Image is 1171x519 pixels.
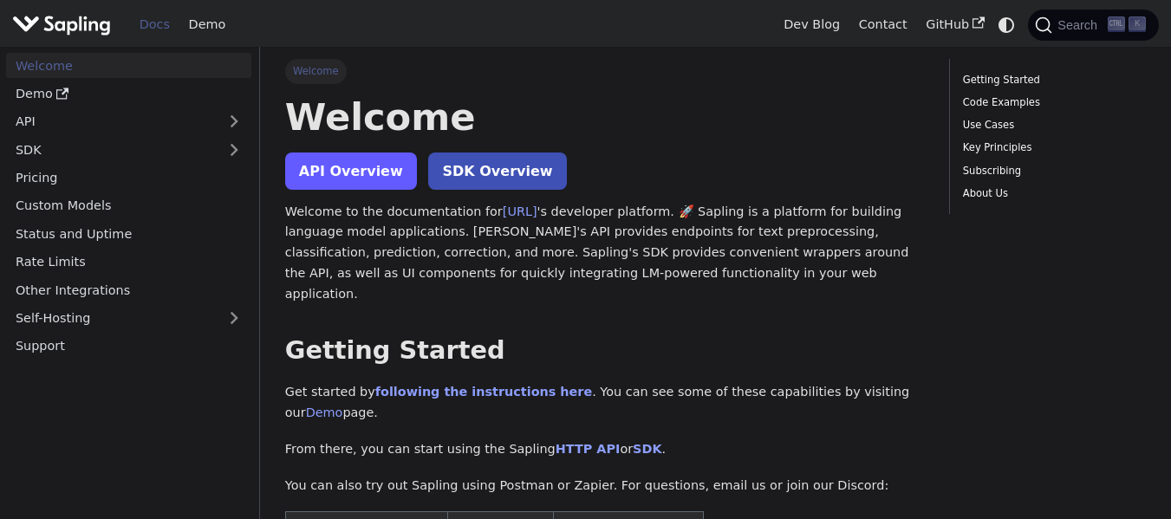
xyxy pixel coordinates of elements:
a: SDK [633,442,661,456]
a: Code Examples [963,94,1140,111]
a: Welcome [6,53,251,78]
a: Contact [849,11,917,38]
span: Welcome [285,59,347,83]
a: About Us [963,185,1140,202]
h1: Welcome [285,94,925,140]
nav: Breadcrumbs [285,59,925,83]
img: Sapling.ai [12,12,111,37]
a: Self-Hosting [6,306,251,331]
a: SDK [6,137,217,162]
a: following the instructions here [375,385,592,399]
a: Dev Blog [774,11,849,38]
a: Status and Uptime [6,221,251,246]
button: Switch between dark and light mode (currently system mode) [994,12,1019,37]
a: Demo [306,405,343,419]
p: Get started by . You can see some of these capabilities by visiting our page. [285,382,925,424]
button: Expand sidebar category 'SDK' [217,137,251,162]
a: Rate Limits [6,250,251,275]
a: Sapling.ai [12,12,117,37]
button: Expand sidebar category 'API' [217,109,251,134]
a: Support [6,334,251,359]
p: Welcome to the documentation for 's developer platform. 🚀 Sapling is a platform for building lang... [285,202,925,305]
a: Use Cases [963,117,1140,133]
a: GitHub [916,11,993,38]
a: Demo [179,11,235,38]
a: Docs [130,11,179,38]
kbd: K [1129,16,1146,32]
a: SDK Overview [428,152,566,190]
a: HTTP API [556,442,621,456]
h2: Getting Started [285,335,925,367]
a: Demo [6,81,251,107]
a: Custom Models [6,193,251,218]
a: API Overview [285,152,417,190]
a: Other Integrations [6,277,251,302]
p: You can also try out Sapling using Postman or Zapier. For questions, email us or join our Discord: [285,476,925,496]
a: [URL] [503,204,537,218]
span: Search [1052,18,1108,32]
p: From there, you can start using the Sapling or . [285,439,925,460]
a: Getting Started [963,72,1140,88]
a: Subscribing [963,163,1140,179]
button: Search (Ctrl+K) [1028,10,1158,41]
a: Key Principles [963,139,1140,156]
a: API [6,109,217,134]
a: Pricing [6,165,251,191]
